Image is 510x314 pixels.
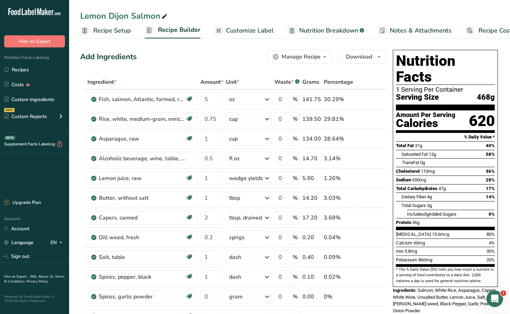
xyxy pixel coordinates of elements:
[4,35,65,47] button: Hire an Expert
[4,274,29,279] a: Hire an Expert .
[27,279,48,284] a: Privacy Policy
[396,186,437,191] span: Total Carbohydrates
[402,160,419,165] span: Fat
[229,253,241,261] div: dash
[486,143,495,148] span: 40%
[229,115,238,123] div: cup
[412,177,426,182] span: 650mg
[80,10,169,22] div: Lemon Dijon Salmon
[80,51,137,63] div: Add Ingredients
[393,288,417,293] span: Ingredients:
[99,233,185,242] div: Dill weed, fresh
[93,26,131,35] span: Recipe Setup
[396,133,495,141] section: % Daily Value *
[324,273,353,281] div: 0.02%
[396,53,495,85] h1: Nutrition Facts
[396,220,411,225] span: Protein
[38,274,55,279] a: About Us .
[229,194,240,202] div: tbsp
[486,177,495,182] span: 28%
[324,253,353,261] div: 0.09%
[396,232,431,237] span: [MEDICAL_DATA]
[427,194,432,199] span: 4g
[4,108,15,112] div: NEW
[424,212,429,217] span: 0g
[489,240,495,245] span: 4%
[226,26,274,35] span: Customize Label
[489,212,495,217] span: 0%
[487,290,503,307] iframe: Intercom live chat
[229,154,239,163] div: fl oz
[429,152,436,157] span: 12g
[393,288,497,313] span: Salmon, White Rice, Asparagus, Capers, White Wine, Unsalted Butter, Lemon Juice, Salt, [PERSON_NA...
[432,232,449,237] span: 15.6mcg
[427,203,432,208] span: 3g
[302,273,321,281] div: 0.10
[229,233,245,242] div: sprigs
[200,78,223,86] span: Amount
[302,253,321,261] div: 0.40
[324,95,353,104] div: 30.29%
[302,78,319,86] span: Grams
[229,95,235,104] div: oz
[99,115,185,123] div: Rice, white, medium-grain, enriched, cooked
[99,174,185,182] div: Lemon juice, raw
[4,295,65,303] div: Powered By FoodLabelMaker © 2025 All Rights Reserved
[390,26,452,35] span: Notes & Attachments
[229,273,241,281] div: dash
[229,174,263,182] div: wedge yields
[282,53,321,61] div: Manage Recipe
[99,253,185,261] div: Salt, table
[396,86,495,93] div: 1 Serving Per Container
[287,23,364,38] a: Nutrition Breakdown
[396,257,417,262] span: Potassium
[99,293,185,301] div: Spices, garlic powder
[4,274,65,284] a: Terms & Conditions .
[402,152,428,157] span: Saturated Fat
[302,135,321,143] div: 134.00
[421,169,435,174] span: 110mg
[4,236,34,249] a: Language
[99,194,185,202] div: Butter, without salt
[80,23,131,38] a: Recipe Setup
[145,22,200,39] a: Recipe Builder
[302,293,321,301] div: 0.00
[324,233,353,242] div: 0.04%
[99,214,185,222] div: Capers, canned
[486,169,495,174] span: 36%
[415,143,422,148] span: 31g
[378,23,452,38] a: Notes & Attachments
[99,273,185,281] div: Spices, pepper, black
[402,194,426,199] span: Dietary Fiber
[302,214,321,222] div: 17.20
[418,257,432,262] span: 860mg
[487,257,495,262] span: 20%
[414,240,425,245] span: 60mg
[158,25,200,35] span: Recipe Builder
[346,53,372,61] span: Download
[324,115,353,123] div: 29.81%
[229,135,238,143] div: cup
[412,220,419,225] span: 36g
[438,186,446,191] span: 47g
[477,93,495,102] span: 468g
[4,113,47,120] div: Custom Reports
[324,194,353,202] div: 3.03%
[302,233,321,242] div: 0.20
[396,143,414,148] span: Total Fat
[229,214,262,222] div: tbsp, drained
[99,95,185,104] div: Fish, salmon, Atlantic, farmed, raw
[302,174,321,182] div: 5.90
[396,112,455,118] div: Amount Per Serving
[407,212,456,217] span: Includes Added Sugars
[396,169,420,174] span: Cholesterol
[4,199,41,206] div: Upgrade Plan
[324,293,353,301] div: 0%
[274,78,300,86] div: Waste
[396,240,413,245] span: Calcium
[396,267,495,284] section: * The % Daily Value (DV) tells you how much a nutrient in a serving of food contributes to a dail...
[486,194,495,199] span: 14%
[324,154,353,163] div: 3.14%
[226,78,239,86] span: Unit
[324,214,353,222] div: 3.68%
